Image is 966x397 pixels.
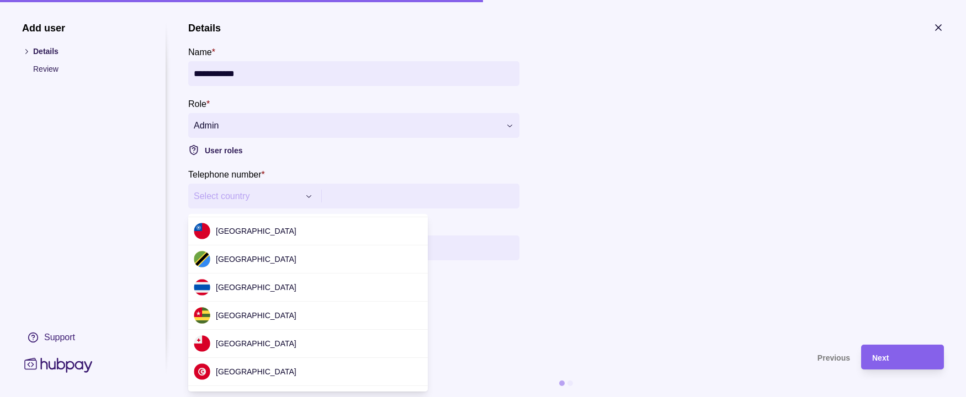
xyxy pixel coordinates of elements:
span: [GEOGRAPHIC_DATA] [216,255,296,264]
img: tn [194,363,210,380]
span: [GEOGRAPHIC_DATA] [216,311,296,320]
img: tw [194,223,210,239]
img: tg [194,307,210,324]
img: to [194,335,210,352]
img: th [194,279,210,296]
span: [GEOGRAPHIC_DATA] [216,227,296,235]
img: tz [194,251,210,267]
span: [GEOGRAPHIC_DATA] [216,339,296,348]
span: [GEOGRAPHIC_DATA] [216,367,296,376]
span: [GEOGRAPHIC_DATA] [216,283,296,292]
